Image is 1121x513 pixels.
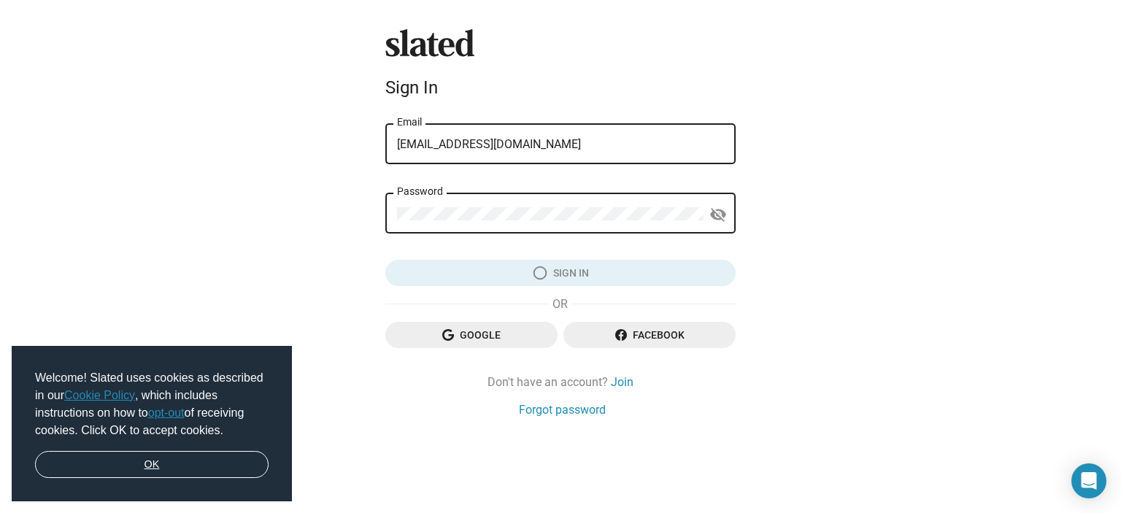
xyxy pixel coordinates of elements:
[385,260,736,286] button: Sign in
[385,29,736,104] sl-branding: Sign In
[64,389,135,401] a: Cookie Policy
[385,77,736,98] div: Sign In
[35,369,269,439] span: Welcome! Slated uses cookies as described in our , which includes instructions on how to of recei...
[704,200,733,229] button: Show password
[709,204,727,226] mat-icon: visibility_off
[519,402,606,417] a: Forgot password
[1071,463,1106,498] div: Open Intercom Messenger
[397,322,546,348] span: Google
[575,322,724,348] span: Facebook
[397,260,724,286] span: Sign in
[563,322,736,348] button: Facebook
[385,374,736,390] div: Don't have an account?
[148,406,185,419] a: opt-out
[12,346,292,502] div: cookieconsent
[385,322,558,348] button: Google
[35,451,269,479] a: dismiss cookie message
[611,374,633,390] a: Join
